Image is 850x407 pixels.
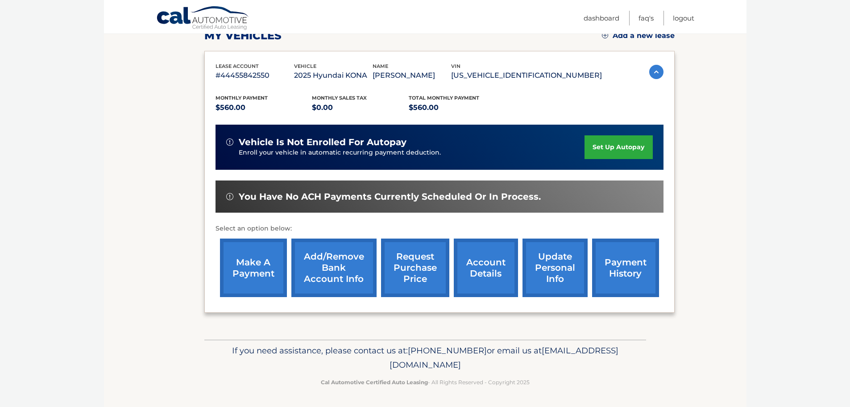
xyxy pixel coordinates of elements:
[639,11,654,25] a: FAQ's
[454,239,518,297] a: account details
[522,239,588,297] a: update personal info
[602,31,675,40] a: Add a new lease
[602,32,608,38] img: add.svg
[216,95,268,101] span: Monthly Payment
[409,95,479,101] span: Total Monthly Payment
[673,11,694,25] a: Logout
[584,11,619,25] a: Dashboard
[649,65,663,79] img: accordion-active.svg
[585,135,652,159] a: set up autopay
[239,148,585,158] p: Enroll your vehicle in automatic recurring payment deduction.
[204,29,282,42] h2: my vehicles
[156,6,250,32] a: Cal Automotive
[408,345,487,356] span: [PHONE_NUMBER]
[390,345,618,370] span: [EMAIL_ADDRESS][DOMAIN_NAME]
[239,137,406,148] span: vehicle is not enrolled for autopay
[210,378,640,387] p: - All Rights Reserved - Copyright 2025
[226,193,233,200] img: alert-white.svg
[216,223,663,234] p: Select an option below:
[216,63,259,69] span: lease account
[239,191,541,202] span: You have no ACH payments currently scheduled or in process.
[226,138,233,146] img: alert-white.svg
[220,239,287,297] a: make a payment
[216,101,312,114] p: $560.00
[291,239,377,297] a: Add/Remove bank account info
[312,101,409,114] p: $0.00
[373,63,388,69] span: name
[294,63,316,69] span: vehicle
[216,69,294,82] p: #44455842550
[210,344,640,372] p: If you need assistance, please contact us at: or email us at
[312,95,367,101] span: Monthly sales Tax
[451,69,602,82] p: [US_VEHICLE_IDENTIFICATION_NUMBER]
[321,379,428,386] strong: Cal Automotive Certified Auto Leasing
[592,239,659,297] a: payment history
[294,69,373,82] p: 2025 Hyundai KONA
[409,101,506,114] p: $560.00
[381,239,449,297] a: request purchase price
[373,69,451,82] p: [PERSON_NAME]
[451,63,460,69] span: vin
